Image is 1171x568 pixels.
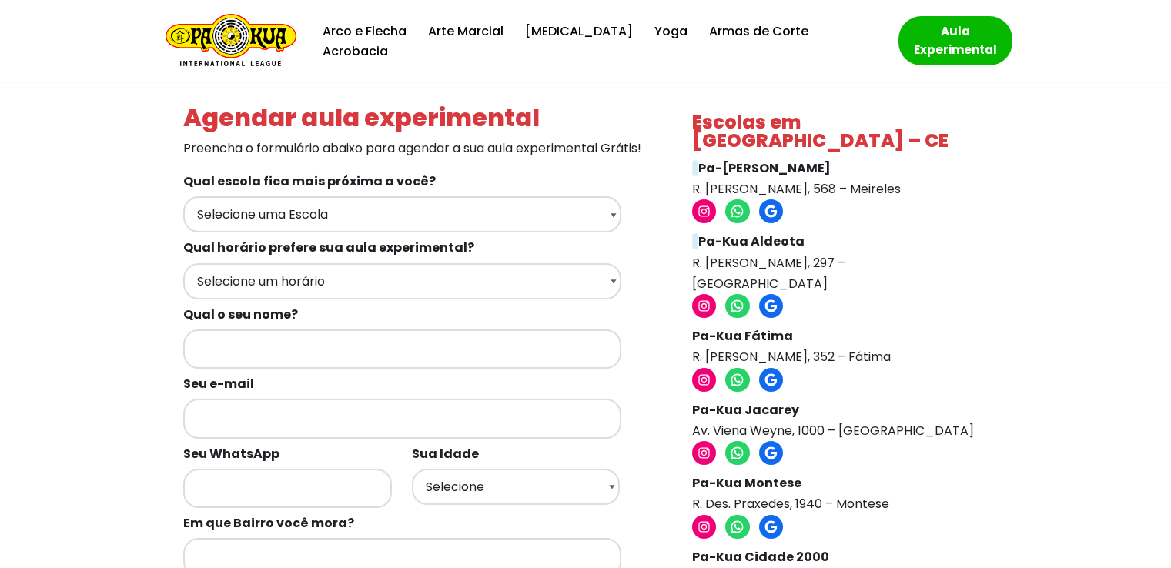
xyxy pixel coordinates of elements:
b: Qual horário prefere sua aula experimental? [183,239,474,256]
b: Qual o seu nome? [183,306,298,323]
a: Aula Experimental [898,16,1012,65]
strong: Pa-Kua Fátima [692,327,793,345]
h4: Escolas em [GEOGRAPHIC_DATA] – CE [692,113,980,150]
strong: Pa-Kua Jacarey [692,401,799,419]
strong: Pa-[PERSON_NAME] [698,159,831,177]
p: R. [PERSON_NAME], 352 – Fátima [692,326,980,367]
b: Seu e-mail [183,375,254,393]
b: Qual escola fica mais próxima a você? [183,172,436,190]
p: Preencha o formulário abaixo para agendar a sua aula experimental Grátis! [183,138,644,159]
div: Menu primário [320,21,875,62]
p: R. [PERSON_NAME], 297 – [GEOGRAPHIC_DATA] [692,231,980,294]
strong: Pa-Kua Aldeota [698,232,805,250]
b: Seu WhatsApp [183,445,279,463]
a: Arte Marcial [428,21,504,42]
p: Av. Viena Weyne, 1000 – [GEOGRAPHIC_DATA] [692,399,980,441]
b: Sua Idade [412,445,479,463]
h4: Agendar aula experimental [183,105,644,130]
p: R. [PERSON_NAME], 568 – Meireles [692,158,980,199]
a: Armas de Corte [709,21,808,42]
b: Em que Bairro você mora? [183,514,354,532]
a: Acrobacia [323,41,388,62]
a: Arco e Flecha [323,21,407,42]
a: [MEDICAL_DATA] [525,21,633,42]
p: R. Des. Praxedes, 1940 – Montese [692,473,980,514]
a: Yoga [654,21,688,42]
a: Escola de Conhecimentos Orientais Pa-Kua Uma escola para toda família [158,14,296,68]
strong: Pa-Kua Cidade 2000 [692,548,829,566]
strong: Pa-Kua Montese [692,474,801,492]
